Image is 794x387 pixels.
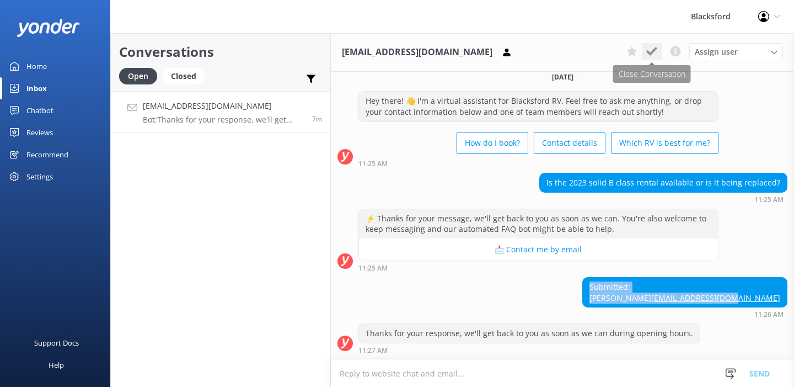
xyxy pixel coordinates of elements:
div: Assign User [689,43,783,61]
div: Inbox [26,77,47,99]
div: Home [26,55,47,77]
h2: Conversations [119,41,322,62]
strong: 11:25 AM [358,161,388,167]
div: Closed [163,68,205,84]
button: How do I book? [457,132,528,154]
strong: 11:27 AM [358,347,388,354]
strong: 11:25 AM [358,265,388,272]
div: Oct 06 2025 11:25am (UTC -06:00) America/Chihuahua [358,264,718,272]
span: [DATE] [545,72,580,82]
div: Hey there! 👋 I'm a virtual assistant for Blacksford RV. Feel free to ask me anything, or drop you... [359,92,718,121]
button: Contact details [534,132,605,154]
a: Open [119,70,163,82]
p: Bot: Thanks for your response, we'll get back to you as soon as we can during opening hours. [143,115,304,125]
div: Thanks for your response, we'll get back to you as soon as we can during opening hours. [359,324,700,343]
strong: 11:26 AM [754,311,784,318]
strong: 11:25 AM [754,197,784,203]
h3: [EMAIL_ADDRESS][DOMAIN_NAME] [342,45,492,60]
div: Is the 2023 solid B class rental available or is it being replaced? [540,173,787,192]
a: [EMAIL_ADDRESS][DOMAIN_NAME]Bot:Thanks for your response, we'll get back to you as soon as we can... [111,91,330,132]
div: Support Docs [34,332,79,354]
div: Oct 06 2025 11:26am (UTC -06:00) America/Chihuahua [582,310,787,318]
span: Oct 06 2025 11:26am (UTC -06:00) America/Chihuahua [312,114,322,124]
a: Closed [163,70,210,82]
div: Recommend [26,144,68,166]
div: Oct 06 2025 11:25am (UTC -06:00) America/Chihuahua [358,160,718,167]
img: yonder-white-logo.png [17,19,80,37]
button: Which RV is best for me? [611,132,718,154]
div: Reviews [26,121,53,144]
h4: [EMAIL_ADDRESS][DOMAIN_NAME] [143,100,304,112]
button: 📩 Contact me by email [359,238,718,261]
div: Oct 06 2025 11:27am (UTC -06:00) America/Chihuahua [358,346,700,354]
div: Oct 06 2025 11:25am (UTC -06:00) America/Chihuahua [539,195,787,203]
div: Open [119,68,157,84]
div: Help [49,354,64,376]
div: Settings [26,166,53,188]
span: Assign user [695,46,738,58]
div: ⚡ Thanks for your message, we'll get back to you as soon as we can. You're also welcome to keep m... [359,209,718,238]
div: Chatbot [26,99,53,121]
div: Submitted: [PERSON_NAME] [583,278,787,307]
a: [EMAIL_ADDRESS][DOMAIN_NAME] [651,293,780,303]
